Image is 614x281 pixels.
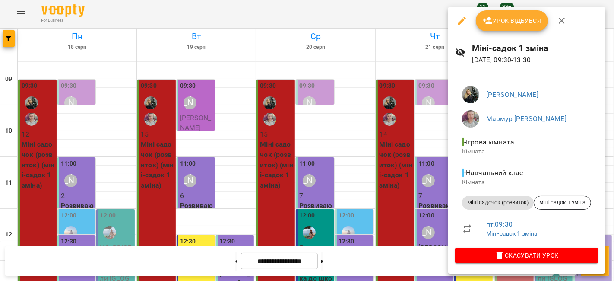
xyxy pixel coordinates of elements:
[462,147,591,156] p: Кімната
[472,55,598,65] p: [DATE] 09:30 - 13:30
[472,42,598,55] h6: Міні-садок 1 зміна
[534,196,591,210] div: міні-садок 1 зміна
[483,16,541,26] span: Урок відбувся
[462,178,591,187] p: Кімната
[486,90,538,99] a: [PERSON_NAME]
[486,230,538,237] a: Міні-садок 1 зміна
[476,10,548,31] button: Урок відбувся
[462,199,534,207] span: Міні садочок (розвиток)
[462,250,591,261] span: Скасувати Урок
[455,248,598,263] button: Скасувати Урок
[462,138,516,146] span: - Ігрова кімната
[486,220,513,228] a: пт , 09:30
[486,115,567,123] a: Мармур [PERSON_NAME]
[462,86,479,103] img: ead0192eaef42a9abda231fc44e1361d.jpg
[462,169,525,177] span: - Навчальний клас
[462,110,479,128] img: 6e75c9b48e88bf9a618cea596aac0936.jpg
[534,199,591,207] span: міні-садок 1 зміна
